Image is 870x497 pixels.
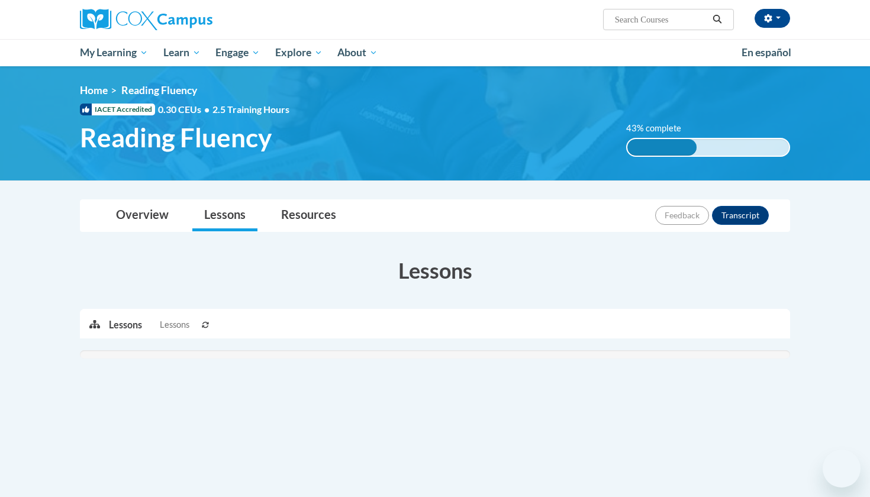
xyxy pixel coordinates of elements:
[80,104,155,115] span: IACET Accredited
[734,40,799,65] a: En español
[80,256,790,285] h3: Lessons
[712,206,769,225] button: Transcript
[121,84,197,96] span: Reading Fluency
[742,46,791,59] span: En español
[627,139,697,156] div: 43% complete
[80,9,305,30] a: Cox Campus
[104,200,181,231] a: Overview
[192,200,257,231] a: Lessons
[614,12,708,27] input: Search Courses
[268,39,330,66] a: Explore
[80,84,108,96] a: Home
[755,9,790,28] button: Account Settings
[158,103,212,116] span: 0.30 CEUs
[80,9,212,30] img: Cox Campus
[708,12,726,27] button: Search
[62,39,808,66] div: Main menu
[72,39,156,66] a: My Learning
[215,46,260,60] span: Engage
[80,46,148,60] span: My Learning
[160,318,189,331] span: Lessons
[626,122,694,135] label: 43% complete
[337,46,378,60] span: About
[212,104,289,115] span: 2.5 Training Hours
[823,450,861,488] iframe: Button to launch messaging window
[156,39,208,66] a: Learn
[275,46,323,60] span: Explore
[655,206,709,225] button: Feedback
[269,200,348,231] a: Resources
[208,39,268,66] a: Engage
[109,318,142,331] p: Lessons
[80,122,272,153] span: Reading Fluency
[204,104,210,115] span: •
[163,46,201,60] span: Learn
[330,39,386,66] a: About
